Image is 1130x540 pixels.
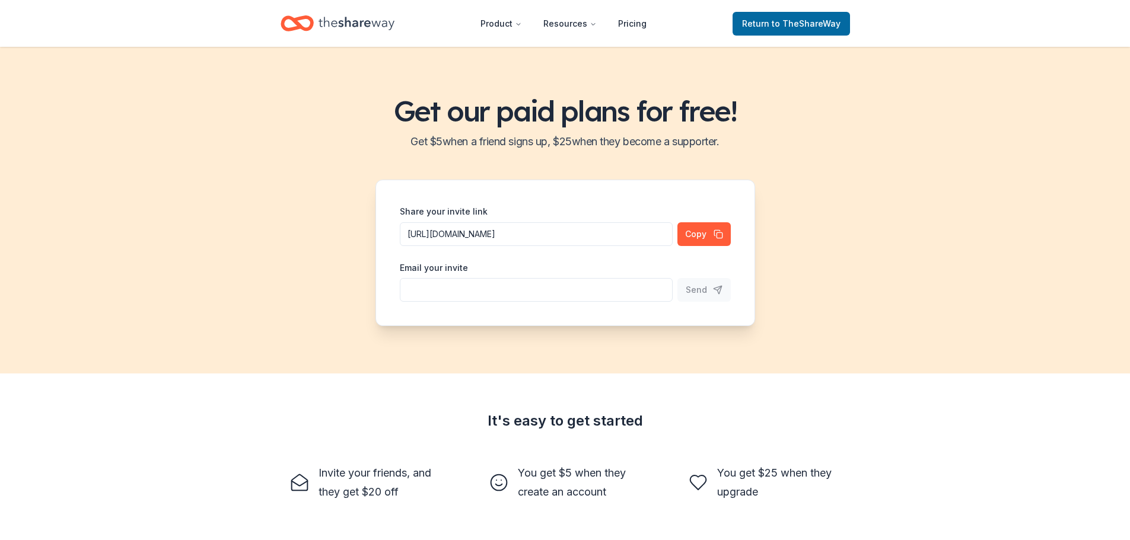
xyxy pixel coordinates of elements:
a: Pricing [609,12,656,36]
div: You get $5 when they create an account [518,464,641,501]
h1: Get our paid plans for free! [14,94,1116,127]
button: Copy [677,222,731,246]
button: Resources [534,12,606,36]
div: Invite your friends, and they get $20 off [319,464,442,501]
nav: Main [471,9,656,37]
div: It's easy to get started [281,411,850,430]
a: Home [281,9,394,37]
h2: Get $ 5 when a friend signs up, $ 25 when they become a supporter. [14,132,1116,151]
span: Return [742,17,841,31]
label: Share your invite link [400,206,488,218]
a: Returnto TheShareWay [733,12,850,36]
label: Email your invite [400,262,468,274]
button: Product [471,12,531,36]
div: You get $25 when they upgrade [717,464,841,501]
span: to TheShareWay [772,18,841,28]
